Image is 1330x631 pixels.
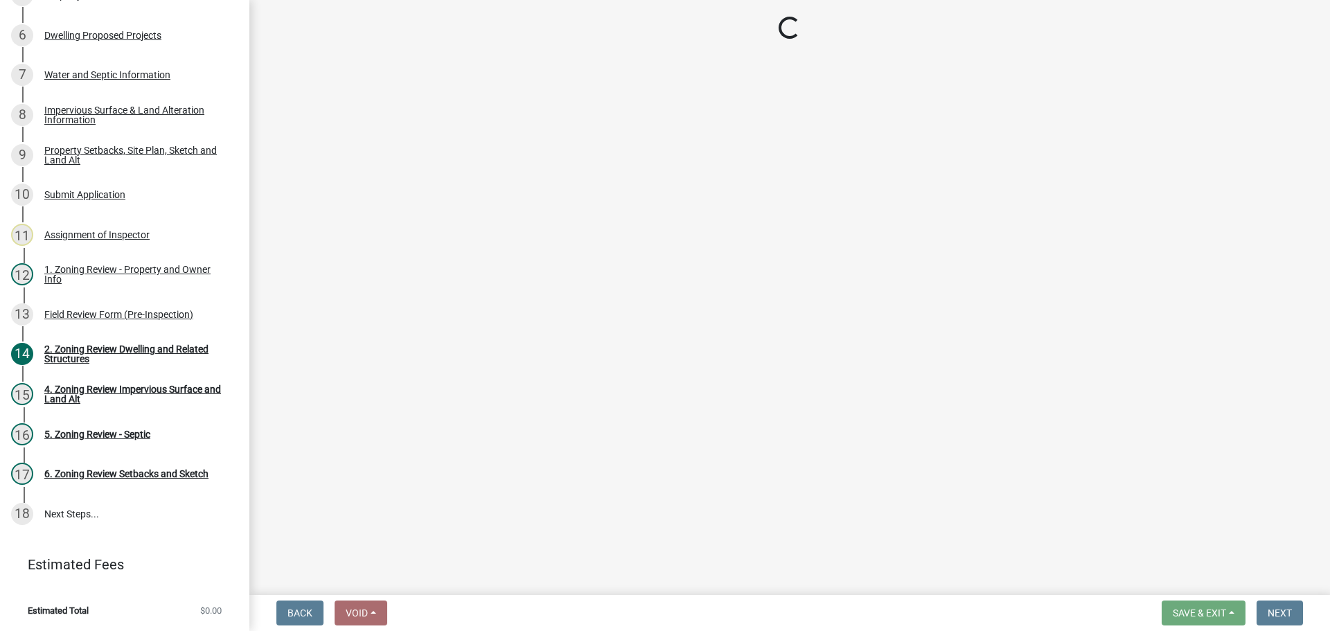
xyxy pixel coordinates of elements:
[335,601,387,625] button: Void
[28,606,89,615] span: Estimated Total
[44,30,161,40] div: Dwelling Proposed Projects
[11,343,33,365] div: 14
[44,310,193,319] div: Field Review Form (Pre-Inspection)
[1162,601,1245,625] button: Save & Exit
[200,606,222,615] span: $0.00
[44,469,209,479] div: 6. Zoning Review Setbacks and Sketch
[44,230,150,240] div: Assignment of Inspector
[11,184,33,206] div: 10
[346,607,368,619] span: Void
[11,144,33,166] div: 9
[11,551,227,578] a: Estimated Fees
[276,601,323,625] button: Back
[44,265,227,284] div: 1. Zoning Review - Property and Owner Info
[44,105,227,125] div: Impervious Surface & Land Alteration Information
[1173,607,1226,619] span: Save & Exit
[44,384,227,404] div: 4. Zoning Review Impervious Surface and Land Alt
[11,263,33,285] div: 12
[1257,601,1303,625] button: Next
[44,145,227,165] div: Property Setbacks, Site Plan, Sketch and Land Alt
[11,224,33,246] div: 11
[44,429,150,439] div: 5. Zoning Review - Septic
[44,190,125,199] div: Submit Application
[11,64,33,86] div: 7
[11,503,33,525] div: 18
[44,344,227,364] div: 2. Zoning Review Dwelling and Related Structures
[44,70,170,80] div: Water and Septic Information
[287,607,312,619] span: Back
[11,104,33,126] div: 8
[11,24,33,46] div: 6
[11,463,33,485] div: 17
[11,303,33,326] div: 13
[1268,607,1292,619] span: Next
[11,383,33,405] div: 15
[11,423,33,445] div: 16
